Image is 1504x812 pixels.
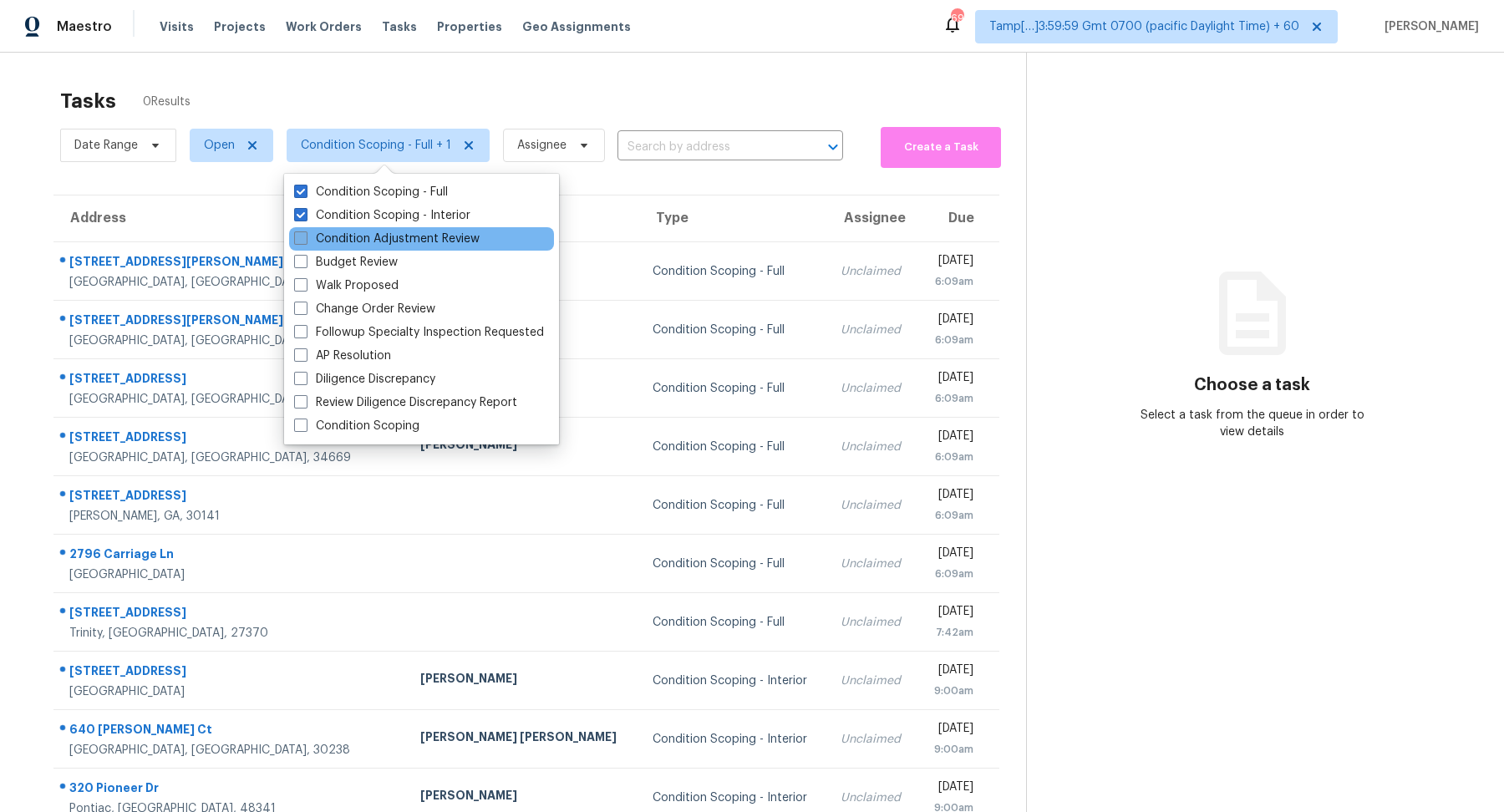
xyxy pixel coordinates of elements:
div: [GEOGRAPHIC_DATA] [69,683,394,700]
span: [PERSON_NAME] [1378,18,1479,35]
label: Budget Review [294,254,398,271]
div: Condition Scoping - Full [653,497,815,514]
span: Work Orders [286,18,362,35]
div: [DATE] [931,545,973,566]
div: Condition Scoping - Interior [653,731,815,748]
label: Diligence Discrepancy [294,371,435,388]
div: [STREET_ADDRESS] [69,662,394,683]
div: [DATE] [931,603,973,624]
h2: Tasks [60,93,116,109]
label: Walk Proposed [294,277,399,294]
div: 7:42am [931,624,973,641]
span: Condition Scoping - Full + 1 [301,137,451,154]
div: [DATE] [931,428,973,449]
div: Unclaimed [841,614,904,631]
div: 9:00am [931,683,973,699]
div: Unclaimed [841,731,904,748]
div: Unclaimed [841,672,904,689]
div: Trinity, [GEOGRAPHIC_DATA], 27370 [69,625,394,642]
div: [PERSON_NAME], GA, 30141 [69,508,394,525]
div: [DATE] [931,486,973,507]
div: [GEOGRAPHIC_DATA], [GEOGRAPHIC_DATA], 30132 [69,274,394,291]
label: Followup Specialty Inspection Requested [294,324,544,341]
div: 695 [951,10,963,27]
label: Change Order Review [294,301,435,317]
div: Unclaimed [841,497,904,514]
div: Condition Scoping - Full [653,556,815,572]
div: 6:09am [931,566,973,582]
div: [PERSON_NAME] [420,670,626,691]
div: [GEOGRAPHIC_DATA], [GEOGRAPHIC_DATA], 37086 [69,332,394,349]
div: [DATE] [931,369,973,390]
div: [STREET_ADDRESS] [69,429,394,449]
div: [PERSON_NAME] [PERSON_NAME] [420,728,626,749]
span: Assignee [517,137,567,154]
label: AP Resolution [294,348,391,364]
div: Condition Scoping - Interior [653,789,815,806]
div: 6:09am [931,390,973,407]
div: 6:09am [931,507,973,524]
div: Unclaimed [841,789,904,806]
div: Condition Scoping - Full [653,322,815,338]
th: Due [917,195,999,242]
div: [GEOGRAPHIC_DATA] [69,566,394,583]
input: Search by address [617,134,796,160]
div: 9:00am [931,741,973,758]
div: 6:09am [931,273,973,290]
label: Condition Adjustment Review [294,231,480,247]
span: 0 Results [143,94,191,110]
th: Assignee [827,195,917,242]
div: 320 Pioneer Dr [69,779,394,800]
span: Geo Assignments [522,18,631,35]
div: 2796 Carriage Ln [69,546,394,566]
span: Open [204,137,235,154]
button: Create a Task [881,127,1001,168]
div: Unclaimed [841,439,904,455]
h3: Choose a task [1194,377,1310,393]
div: [GEOGRAPHIC_DATA], [GEOGRAPHIC_DATA], 34669 [69,449,394,466]
span: Create a Task [889,138,993,157]
div: 6:09am [931,449,973,465]
div: [DATE] [931,662,973,683]
span: Tamp[…]3:59:59 Gmt 0700 (pacific Daylight Time) + 60 [989,18,1299,35]
div: Select a task from the queue in order to view details [1140,407,1365,440]
div: Condition Scoping - Full [653,614,815,631]
div: Condition Scoping - Full [653,380,815,397]
span: Projects [214,18,266,35]
span: Visits [160,18,194,35]
div: Unclaimed [841,556,904,572]
div: [DATE] [931,720,973,741]
div: [STREET_ADDRESS] [69,604,394,625]
label: Condition Scoping - Full [294,184,448,200]
div: [PERSON_NAME] [420,787,626,808]
div: Unclaimed [841,380,904,397]
th: Address [53,195,407,242]
div: Unclaimed [841,322,904,338]
span: Tasks [382,21,417,33]
div: [STREET_ADDRESS] [69,487,394,508]
div: [STREET_ADDRESS][PERSON_NAME] [69,312,394,332]
label: Condition Scoping [294,418,419,434]
div: [GEOGRAPHIC_DATA], [GEOGRAPHIC_DATA], 32225 [69,391,394,408]
span: Properties [437,18,502,35]
div: Condition Scoping - Full [653,439,815,455]
div: [DATE] [931,311,973,332]
div: [PERSON_NAME] [420,436,626,457]
label: Review Diligence Discrepancy Report [294,394,517,411]
div: 6:09am [931,332,973,348]
div: Condition Scoping - Full [653,263,815,280]
label: Condition Scoping - Interior [294,207,470,224]
div: 640 [PERSON_NAME] Ct [69,721,394,742]
th: Type [639,195,828,242]
div: [DATE] [931,779,973,799]
div: Condition Scoping - Interior [653,672,815,689]
div: Unclaimed [841,263,904,280]
div: [DATE] [931,252,973,273]
button: Open [821,135,845,159]
span: Maestro [57,18,112,35]
span: Date Range [74,137,138,154]
div: [GEOGRAPHIC_DATA], [GEOGRAPHIC_DATA], 30238 [69,742,394,759]
div: [STREET_ADDRESS][PERSON_NAME][PERSON_NAME] [69,253,394,274]
div: [STREET_ADDRESS] [69,370,394,391]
